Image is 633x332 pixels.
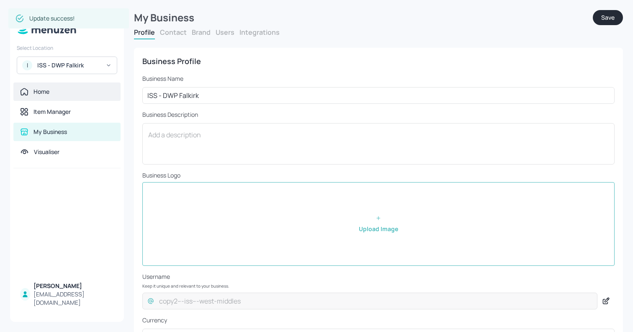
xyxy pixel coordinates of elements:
p: Currency [142,316,615,324]
button: Users [216,28,234,37]
button: Profile [134,28,155,37]
p: Business Name [142,75,615,83]
input: Business Name [142,87,615,104]
button: Save [593,10,623,25]
p: Business Logo [142,171,615,180]
div: Item Manager [33,108,71,116]
p: Username [142,273,615,281]
div: Select Location [17,44,117,51]
div: [EMAIL_ADDRESS][DOMAIN_NAME] [33,290,114,307]
div: I [22,60,32,70]
div: Home [33,88,49,96]
button: Integrations [239,28,280,37]
p: Keep it unique and relevant to your business. [142,283,615,288]
div: [PERSON_NAME] [33,282,114,290]
button: Brand [192,28,211,37]
div: Visualiser [34,148,59,156]
p: Business Description [142,111,615,119]
div: ISS - DWP Falkirk [37,61,100,69]
div: My Business [134,10,593,25]
div: Business Profile [142,56,615,66]
div: Update success! [29,11,75,26]
div: My Business [33,128,67,136]
button: Contact [160,28,187,37]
